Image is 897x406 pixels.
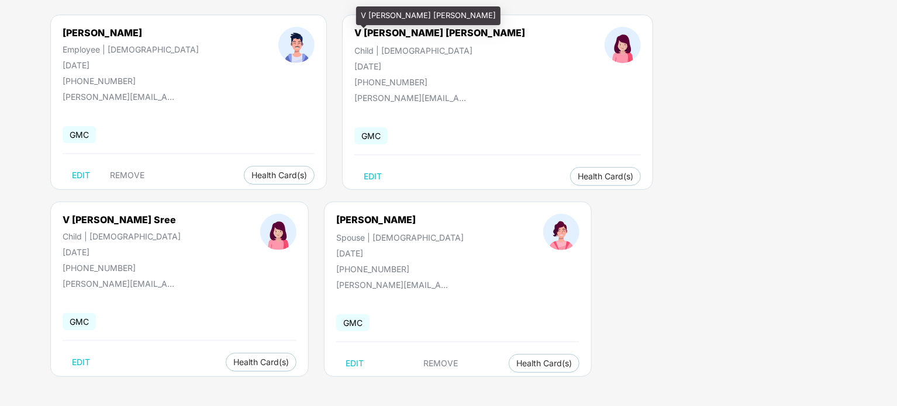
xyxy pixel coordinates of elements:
button: Health Card(s) [509,354,579,373]
img: profileImage [260,214,296,250]
div: Employee | [DEMOGRAPHIC_DATA] [63,44,199,54]
button: EDIT [354,167,391,186]
div: V [PERSON_NAME] Sree [63,214,181,225]
div: Child | [DEMOGRAPHIC_DATA] [63,231,181,241]
span: GMC [354,127,388,144]
button: REMOVE [415,354,468,373]
div: [DATE] [354,61,525,71]
div: [PERSON_NAME][EMAIL_ADDRESS][DOMAIN_NAME] [63,92,180,102]
span: EDIT [364,172,382,181]
div: Child | [DEMOGRAPHIC_DATA] [354,46,525,55]
div: V [PERSON_NAME] [PERSON_NAME] [356,6,501,25]
div: [PHONE_NUMBER] [354,77,525,87]
div: Spouse | [DEMOGRAPHIC_DATA] [336,233,464,242]
span: GMC [63,313,96,330]
button: EDIT [336,354,373,373]
span: Health Card(s) [233,359,289,365]
div: [DATE] [63,60,199,70]
button: EDIT [63,353,99,372]
img: profileImage [605,27,641,63]
div: [PHONE_NUMBER] [63,76,199,86]
img: profileImage [543,214,579,250]
div: [PHONE_NUMBER] [336,264,464,274]
span: EDIT [72,358,90,367]
div: [DATE] [63,247,181,257]
span: GMC [336,314,370,331]
span: Health Card(s) [516,360,572,366]
div: V [PERSON_NAME] [PERSON_NAME] [354,27,525,39]
div: [PERSON_NAME][EMAIL_ADDRESS][DOMAIN_NAME] [63,279,180,289]
div: [PERSON_NAME][EMAIL_ADDRESS][DOMAIN_NAME] [354,93,471,103]
span: REMOVE [424,359,458,368]
div: [PERSON_NAME] [63,27,199,39]
div: [PERSON_NAME][EMAIL_ADDRESS][DOMAIN_NAME] [336,280,453,290]
img: profileImage [278,27,315,63]
div: [DATE] [336,248,464,258]
button: Health Card(s) [226,353,296,372]
span: EDIT [346,359,364,368]
button: Health Card(s) [570,167,641,186]
div: [PHONE_NUMBER] [63,263,181,273]
div: [PERSON_NAME] [336,214,416,225]
span: EDIT [72,171,90,180]
span: Health Card(s) [578,173,633,179]
span: REMOVE [110,171,144,180]
button: Health Card(s) [244,166,315,185]
span: GMC [63,126,96,143]
span: Health Card(s) [251,172,307,178]
button: EDIT [63,166,99,185]
button: REMOVE [101,166,154,185]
